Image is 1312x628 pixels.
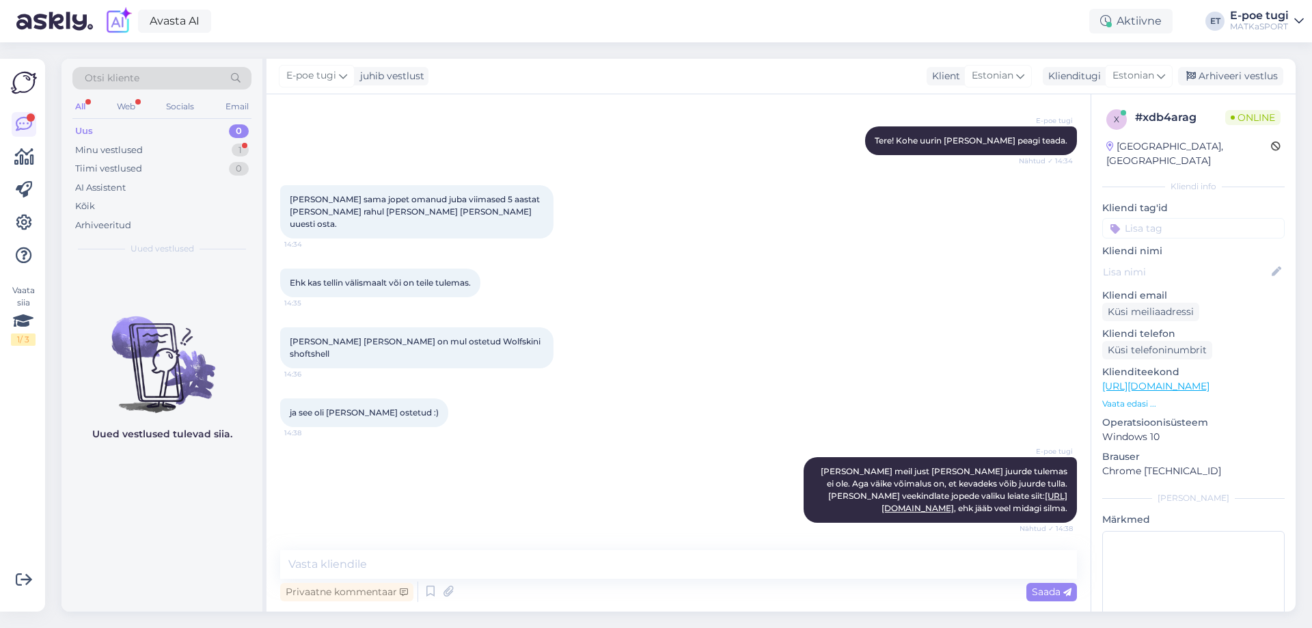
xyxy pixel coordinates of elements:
[1102,303,1199,321] div: Küsi meiliaadressi
[75,181,126,195] div: AI Assistent
[821,466,1069,513] span: [PERSON_NAME] meil just [PERSON_NAME] juurde tulemas ei ole. Aga väike võimalus on, et kevadeks v...
[1102,218,1285,238] input: Lisa tag
[1102,244,1285,258] p: Kliendi nimi
[75,162,142,176] div: Tiimi vestlused
[1043,69,1101,83] div: Klienditugi
[1230,10,1304,32] a: E-poe tugiMATKaSPORT
[1102,450,1285,464] p: Brauser
[138,10,211,33] a: Avasta AI
[92,427,232,441] p: Uued vestlused tulevad siia.
[290,407,439,418] span: ja see oli [PERSON_NAME] ostetud :)
[229,162,249,176] div: 0
[163,98,197,115] div: Socials
[1102,180,1285,193] div: Kliendi info
[104,7,133,36] img: explore-ai
[972,68,1013,83] span: Estonian
[280,583,413,601] div: Privaatne kommentaar
[1106,139,1271,168] div: [GEOGRAPHIC_DATA], [GEOGRAPHIC_DATA]
[927,69,960,83] div: Klient
[1103,264,1269,279] input: Lisa nimi
[1019,156,1073,166] span: Nähtud ✓ 14:34
[284,239,336,249] span: 14:34
[290,336,543,359] span: [PERSON_NAME] [PERSON_NAME] on mul ostetud Wolfskini shoftshell
[11,284,36,346] div: Vaata siia
[875,135,1067,146] span: Tere! Kohe uurin [PERSON_NAME] peagi teada.
[1114,114,1119,124] span: x
[1022,446,1073,456] span: E-poe tugi
[1102,365,1285,379] p: Klienditeekond
[1020,523,1073,534] span: Nähtud ✓ 14:38
[1022,115,1073,126] span: E-poe tugi
[1102,327,1285,341] p: Kliendi telefon
[223,98,251,115] div: Email
[1230,21,1289,32] div: MATKaSPORT
[284,298,336,308] span: 14:35
[1230,10,1289,21] div: E-poe tugi
[1102,201,1285,215] p: Kliendi tag'id
[11,70,37,96] img: Askly Logo
[75,219,131,232] div: Arhiveeritud
[1205,12,1225,31] div: ET
[1102,513,1285,527] p: Märkmed
[1225,110,1281,125] span: Online
[1102,288,1285,303] p: Kliendi email
[1032,586,1071,598] span: Saada
[284,369,336,379] span: 14:36
[1102,398,1285,410] p: Vaata edasi ...
[290,194,542,229] span: [PERSON_NAME] sama jopet omanud juba viimased 5 aastat [PERSON_NAME] rahul [PERSON_NAME] [PERSON_...
[75,200,95,213] div: Kõik
[11,333,36,346] div: 1 / 3
[355,69,424,83] div: juhib vestlust
[75,144,143,157] div: Minu vestlused
[131,243,194,255] span: Uued vestlused
[1102,341,1212,359] div: Küsi telefoninumbrit
[290,277,471,288] span: Ehk kas tellin välismaalt või on teile tulemas.
[114,98,138,115] div: Web
[1102,464,1285,478] p: Chrome [TECHNICAL_ID]
[75,124,93,138] div: Uus
[284,428,336,438] span: 14:38
[61,292,262,415] img: No chats
[286,68,336,83] span: E-poe tugi
[1102,430,1285,444] p: Windows 10
[229,124,249,138] div: 0
[1112,68,1154,83] span: Estonian
[1102,380,1209,392] a: [URL][DOMAIN_NAME]
[1178,67,1283,85] div: Arhiveeri vestlus
[1089,9,1173,33] div: Aktiivne
[1102,492,1285,504] div: [PERSON_NAME]
[1135,109,1225,126] div: # xdb4arag
[72,98,88,115] div: All
[232,144,249,157] div: 1
[85,71,139,85] span: Otsi kliente
[1102,415,1285,430] p: Operatsioonisüsteem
